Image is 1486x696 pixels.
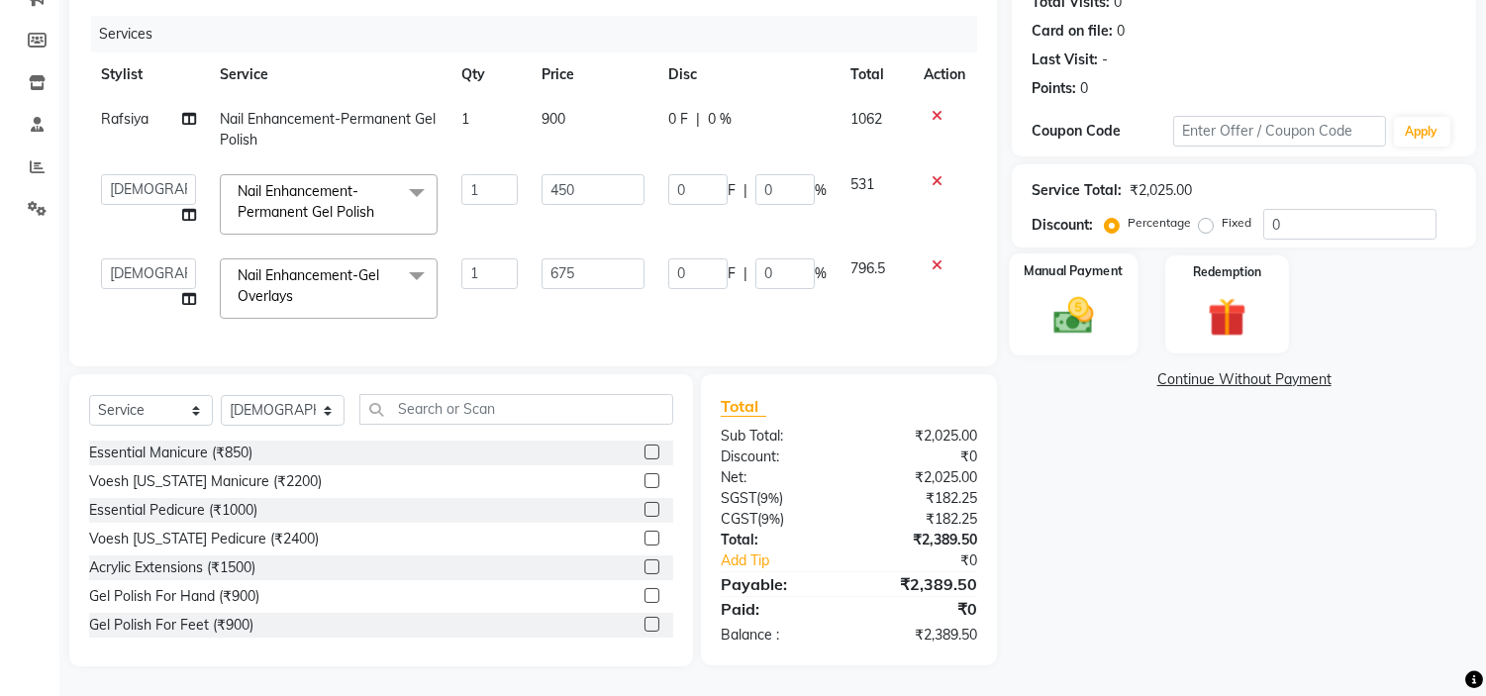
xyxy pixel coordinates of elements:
[89,471,322,492] div: Voesh [US_STATE] Manicure (₹2200)
[849,530,993,550] div: ₹2,389.50
[89,500,257,521] div: Essential Pedicure (₹1000)
[1032,50,1098,70] div: Last Visit:
[706,550,873,571] a: Add Tip
[849,509,993,530] div: ₹182.25
[208,52,449,97] th: Service
[1130,180,1192,201] div: ₹2,025.00
[656,52,839,97] th: Disc
[743,180,747,201] span: |
[89,615,253,636] div: Gel Polish For Feet (₹900)
[728,263,736,284] span: F
[849,625,993,646] div: ₹2,389.50
[850,175,874,193] span: 531
[89,586,259,607] div: Gel Polish For Hand (₹900)
[743,263,747,284] span: |
[89,557,255,578] div: Acrylic Extensions (₹1500)
[449,52,530,97] th: Qty
[706,509,849,530] div: ( )
[1394,117,1450,147] button: Apply
[706,530,849,550] div: Total:
[708,109,732,130] span: 0 %
[101,110,149,128] span: Rafsiya
[89,52,208,97] th: Stylist
[912,52,977,97] th: Action
[850,259,885,277] span: 796.5
[1025,261,1124,280] label: Manual Payment
[721,510,757,528] span: CGST
[1080,78,1088,99] div: 0
[1196,293,1258,342] img: _gift.svg
[815,180,827,201] span: %
[374,203,383,221] a: x
[706,625,849,646] div: Balance :
[1016,369,1472,390] a: Continue Without Payment
[1032,78,1076,99] div: Points:
[359,394,673,425] input: Search or Scan
[1193,263,1261,281] label: Redemption
[849,572,993,596] div: ₹2,389.50
[91,16,992,52] div: Services
[1173,116,1385,147] input: Enter Offer / Coupon Code
[849,426,993,447] div: ₹2,025.00
[696,109,700,130] span: |
[706,426,849,447] div: Sub Total:
[849,467,993,488] div: ₹2,025.00
[89,443,252,463] div: Essential Manicure (₹850)
[873,550,993,571] div: ₹0
[542,110,565,128] span: 900
[238,266,379,305] span: Nail Enhancement-Gel Overlays
[89,529,319,549] div: Voesh [US_STATE] Pedicure (₹2400)
[706,467,849,488] div: Net:
[668,109,688,130] span: 0 F
[849,488,993,509] div: ₹182.25
[815,263,827,284] span: %
[761,511,780,527] span: 9%
[706,572,849,596] div: Payable:
[1032,121,1173,142] div: Coupon Code
[849,447,993,467] div: ₹0
[238,182,374,221] span: Nail Enhancement-Permanent Gel Polish
[721,489,756,507] span: SGST
[1041,293,1107,340] img: _cash.svg
[850,110,882,128] span: 1062
[1032,180,1122,201] div: Service Total:
[1128,214,1191,232] label: Percentage
[706,447,849,467] div: Discount:
[1222,214,1251,232] label: Fixed
[849,597,993,621] div: ₹0
[293,287,302,305] a: x
[1102,50,1108,70] div: -
[760,490,779,506] span: 9%
[706,488,849,509] div: ( )
[530,52,656,97] th: Price
[728,180,736,201] span: F
[220,110,436,149] span: Nail Enhancement-Permanent Gel Polish
[461,110,469,128] span: 1
[1032,21,1113,42] div: Card on file:
[721,396,766,417] span: Total
[839,52,913,97] th: Total
[706,597,849,621] div: Paid:
[1032,215,1093,236] div: Discount:
[1117,21,1125,42] div: 0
